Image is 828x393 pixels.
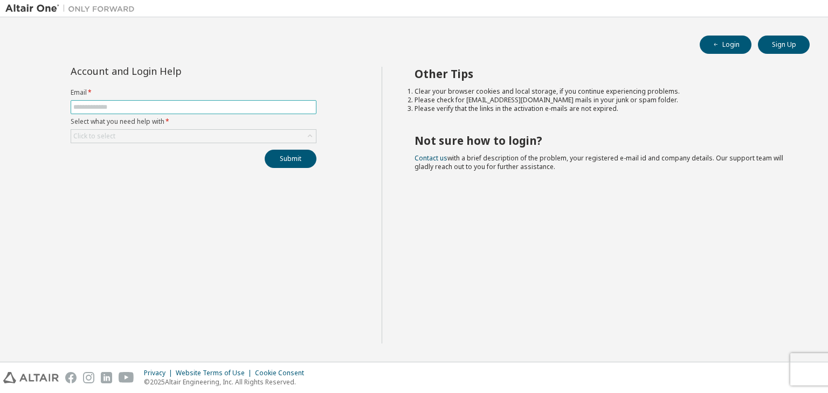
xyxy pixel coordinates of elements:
div: Click to select [71,130,316,143]
li: Please verify that the links in the activation e-mails are not expired. [415,104,791,113]
img: instagram.svg [83,372,94,383]
button: Sign Up [758,36,810,54]
label: Email [71,88,316,97]
div: Privacy [144,369,176,377]
h2: Not sure how to login? [415,134,791,148]
span: with a brief description of the problem, your registered e-mail id and company details. Our suppo... [415,153,783,171]
li: Please check for [EMAIL_ADDRESS][DOMAIN_NAME] mails in your junk or spam folder. [415,96,791,104]
img: Altair One [5,3,140,14]
img: altair_logo.svg [3,372,59,383]
div: Website Terms of Use [176,369,255,377]
p: © 2025 Altair Engineering, Inc. All Rights Reserved. [144,377,310,387]
button: Login [700,36,751,54]
img: facebook.svg [65,372,77,383]
img: youtube.svg [119,372,134,383]
li: Clear your browser cookies and local storage, if you continue experiencing problems. [415,87,791,96]
a: Contact us [415,153,447,163]
div: Click to select [73,132,115,141]
div: Cookie Consent [255,369,310,377]
img: linkedin.svg [101,372,112,383]
button: Submit [265,150,316,168]
h2: Other Tips [415,67,791,81]
label: Select what you need help with [71,117,316,126]
div: Account and Login Help [71,67,267,75]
